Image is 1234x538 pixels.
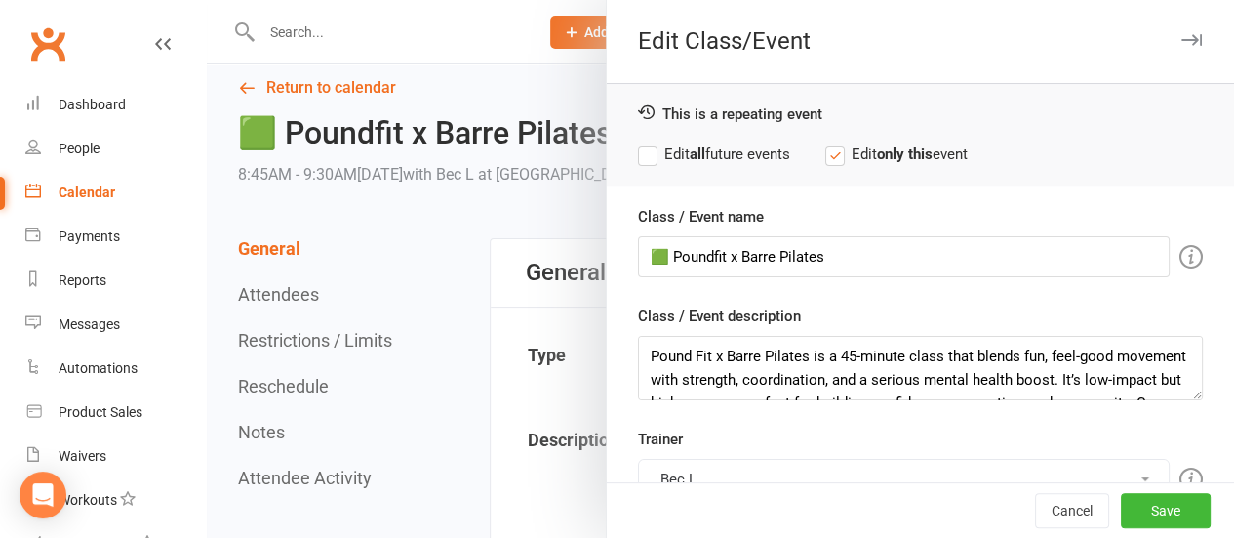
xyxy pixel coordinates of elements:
div: Calendar [59,185,115,200]
a: Payments [25,215,206,259]
div: This is a repeating event [638,103,1203,123]
div: Reports [59,272,106,288]
a: Reports [25,259,206,303]
div: Edit Class/Event [607,27,1234,55]
div: Payments [59,228,120,244]
a: People [25,127,206,171]
div: Waivers [59,448,106,464]
a: Automations [25,347,206,391]
input: Enter event name [638,236,1170,277]
button: Save [1121,493,1211,528]
div: Automations [59,360,138,376]
div: Open Intercom Messenger [20,472,66,518]
label: Edit event [825,143,968,166]
strong: only this [877,145,933,163]
label: Trainer [638,428,683,451]
div: Messages [59,316,120,332]
strong: all [690,145,705,163]
label: Class / Event description [638,305,801,328]
div: Workouts [59,492,117,508]
a: Product Sales [25,391,206,435]
a: Waivers [25,435,206,478]
div: Product Sales [59,404,142,420]
div: Dashboard [59,97,126,112]
button: Cancel [1035,493,1109,528]
button: Bec L [638,459,1170,500]
label: Class / Event name [638,205,764,228]
a: Clubworx [23,20,72,68]
a: Messages [25,303,206,347]
a: Calendar [25,171,206,215]
a: Dashboard [25,83,206,127]
div: People [59,141,100,156]
label: Edit future events [638,143,790,166]
a: Workouts [25,478,206,522]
